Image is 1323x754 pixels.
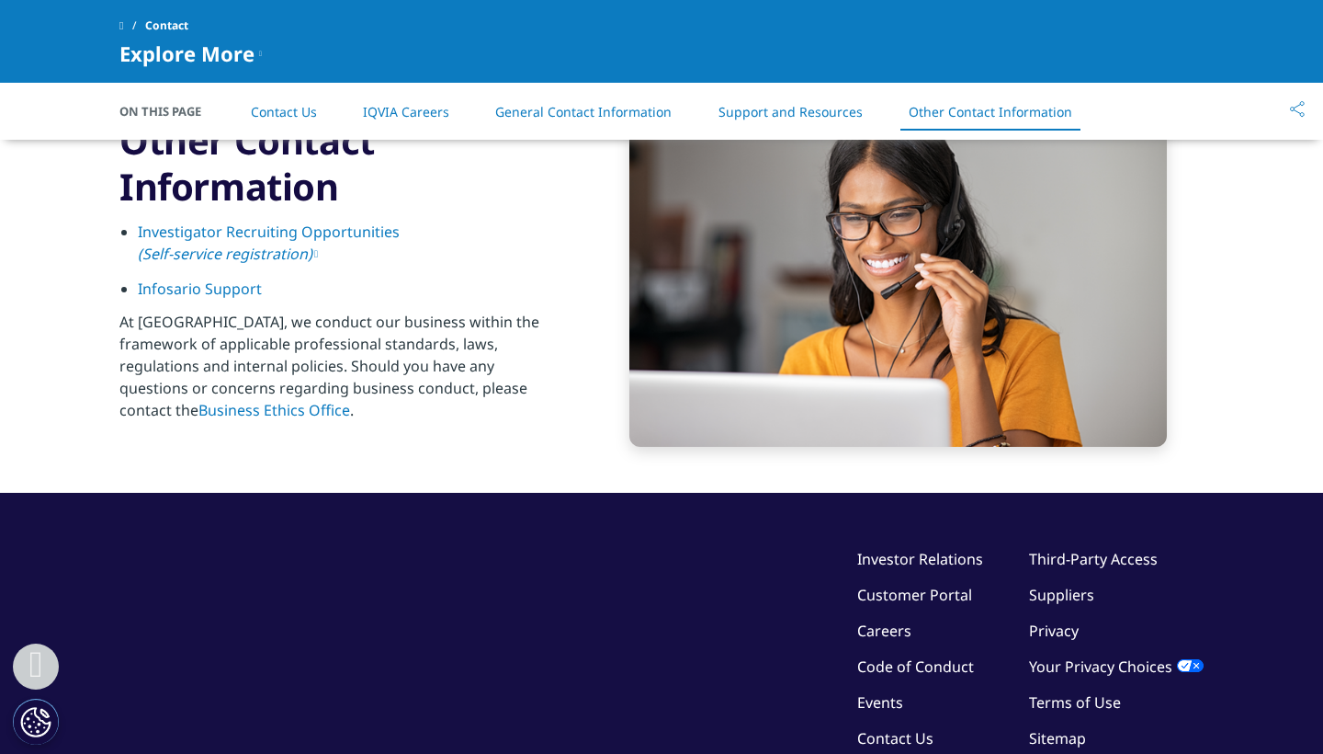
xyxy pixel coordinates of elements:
a: Infosario Support [138,279,262,299]
img: Iqvia Human data science [629,103,1167,447]
span: On This Page [119,102,220,120]
a: Business Ethics Office [198,400,350,420]
a: Careers [857,621,911,641]
a: Contact Us [251,103,317,120]
a: Other Contact Information [909,103,1072,120]
button: Cookies Settings [13,699,59,745]
a: Privacy [1029,621,1079,641]
a: Terms of Use [1029,692,1121,713]
a: IQVIA Careers [363,103,449,120]
a: Support and Resources [718,103,863,120]
h3: Other Contact Information [119,118,565,210]
a: Contact Us [857,728,933,748]
a: Investigator Recruiting Opportunities (Self-service registration) [138,222,400,264]
em: (Self-service registration) [138,244,312,264]
a: Third-Party Access [1029,549,1158,569]
a: Customer Portal [857,585,972,605]
a: Your Privacy Choices [1029,657,1204,677]
a: Suppliers [1029,585,1094,605]
span: Explore More [119,42,254,64]
a: Investor Relations [857,549,983,569]
span: Contact [145,9,188,42]
a: Code of Conduct [857,657,974,677]
a: General Contact Information [495,103,672,120]
p: At [GEOGRAPHIC_DATA], we conduct our business within the framework of applicable professional sta... [119,311,565,432]
a: Events [857,692,903,713]
a: Sitemap [1029,728,1086,748]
